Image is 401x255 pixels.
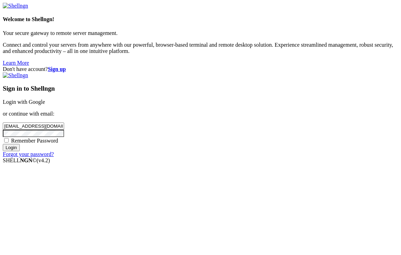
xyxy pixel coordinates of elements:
img: Shellngn [3,72,28,79]
p: or continue with email: [3,111,398,117]
a: Forgot your password? [3,151,54,157]
p: Connect and control your servers from anywhere with our powerful, browser-based terminal and remo... [3,42,398,54]
a: Sign up [48,66,66,72]
span: 4.2.0 [37,157,50,163]
input: Email address [3,122,64,130]
img: Shellngn [3,3,28,9]
p: Your secure gateway to remote server management. [3,30,398,36]
a: Login with Google [3,99,45,105]
a: Learn More [3,60,29,66]
b: NGN [20,157,33,163]
span: Remember Password [11,138,58,144]
span: SHELL © [3,157,50,163]
div: Don't have account? [3,66,398,72]
h4: Welcome to Shellngn! [3,16,398,22]
input: Remember Password [4,138,9,143]
h3: Sign in to Shellngn [3,85,398,92]
input: Login [3,144,20,151]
